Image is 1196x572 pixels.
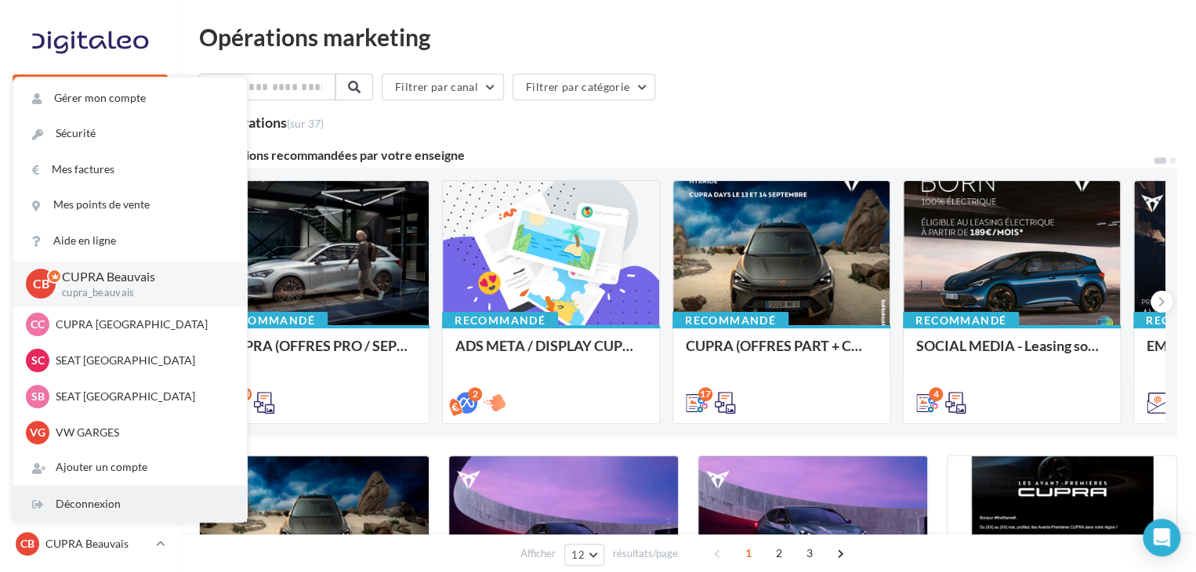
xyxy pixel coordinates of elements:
[33,275,49,293] span: CB
[56,425,228,440] p: VW GARGES
[56,353,228,368] p: SEAT [GEOGRAPHIC_DATA]
[199,113,324,130] div: 36
[20,536,34,552] span: CB
[571,548,585,561] span: 12
[30,425,45,440] span: VG
[25,41,38,53] img: website_grey.svg
[1143,519,1180,556] div: Open Intercom Messenger
[698,387,712,401] div: 17
[13,529,168,559] a: CB CUPRA Beauvais
[13,116,247,151] a: Sécurité
[198,92,237,103] div: Mots-clés
[9,353,171,386] a: Médiathèque
[56,317,228,332] p: CUPRA [GEOGRAPHIC_DATA]
[13,152,247,187] a: Mes factures
[455,338,647,369] div: ADS META / DISPLAY CUPRA DAYS Septembre 2025
[44,25,77,38] div: v 4.0.25
[382,74,504,100] button: Filtrer par canal
[13,74,168,101] button: Nouvelle campagne
[916,338,1107,369] div: SOCIAL MEDIA - Leasing social électrique - CUPRA Born
[9,275,171,308] a: Campagnes
[13,223,247,259] a: Aide en ligne
[9,195,171,229] a: Boîte de réception
[25,25,38,38] img: logo_orange.svg
[212,312,328,329] div: Recommandé
[13,487,247,522] div: Déconnexion
[672,312,788,329] div: Recommandé
[686,338,877,369] div: CUPRA (OFFRES PART + CUPRA DAYS / SEPT) - SOCIAL MEDIA
[468,387,482,401] div: 2
[736,541,761,566] span: 1
[564,544,604,566] button: 12
[180,91,193,103] img: tab_keywords_by_traffic_grey.svg
[797,541,822,566] span: 3
[56,389,228,404] p: SEAT [GEOGRAPHIC_DATA]
[520,546,556,561] span: Afficher
[9,157,171,190] a: Opérations
[65,91,78,103] img: tab_domain_overview_orange.svg
[442,312,558,329] div: Recommandé
[9,430,171,476] a: PLV et print personnalisable
[31,389,45,404] span: SB
[13,187,247,223] a: Mes points de vente
[199,25,1177,49] div: Opérations marketing
[903,312,1019,329] div: Recommandé
[9,118,165,150] button: Notifications
[9,483,171,529] a: Campagnes DataOnDemand
[929,387,943,401] div: 4
[62,268,222,286] p: CUPRA Beauvais
[9,236,171,269] a: Visibilité en ligne
[62,286,222,300] p: cupra_beauvais
[41,41,177,53] div: Domaine: [DOMAIN_NAME]
[613,546,678,561] span: résultats/page
[287,117,324,130] span: (sur 37)
[225,338,416,369] div: CUPRA (OFFRES PRO / SEPT) - SOCIAL MEDIA
[513,74,655,100] button: Filtrer par catégorie
[13,450,247,485] div: Ajouter un compte
[31,353,45,368] span: SC
[219,115,324,129] div: opérations
[82,92,121,103] div: Domaine
[13,81,247,116] a: Gérer mon compte
[9,313,171,346] a: Contacts
[45,536,150,552] p: CUPRA Beauvais
[31,317,45,332] span: CC
[9,392,171,425] a: Calendrier
[767,541,792,566] span: 2
[199,149,1152,161] div: 6 opérations recommandées par votre enseigne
